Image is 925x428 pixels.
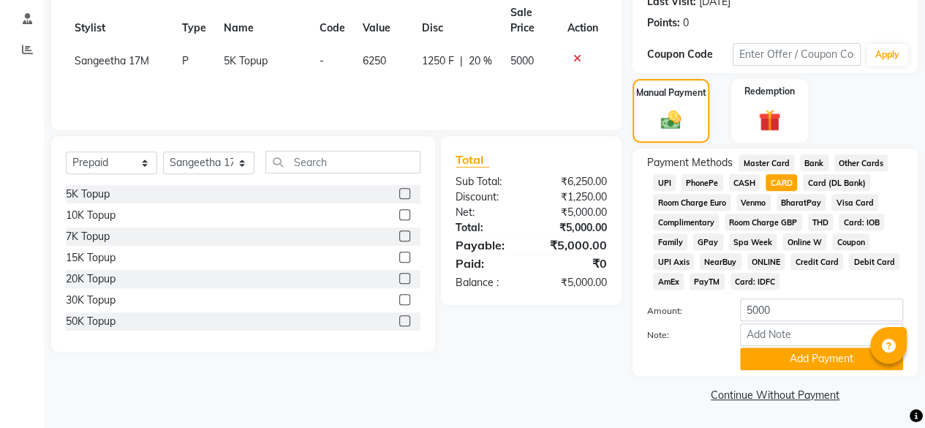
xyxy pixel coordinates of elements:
[736,194,771,211] span: Venmo
[445,189,532,205] div: Discount:
[531,174,618,189] div: ₹6,250.00
[766,174,797,191] span: CARD
[653,174,676,191] span: UPI
[839,214,884,230] span: Card: IOB
[654,108,688,132] img: _cash.svg
[445,275,532,290] div: Balance :
[777,194,826,211] span: BharatPay
[647,47,733,62] div: Coupon Code
[445,205,532,220] div: Net:
[422,53,454,69] span: 1250 F
[531,236,618,254] div: ₹5,000.00
[66,271,116,287] div: 20K Topup
[849,253,899,270] span: Debit Card
[831,194,878,211] span: Visa Card
[740,299,903,321] input: Amount
[790,253,843,270] span: Credit Card
[653,273,684,290] span: AmEx
[647,15,680,31] div: Points:
[867,44,908,66] button: Apply
[445,236,532,254] div: Payable:
[834,154,888,171] span: Other Cards
[740,348,903,370] button: Add Payment
[66,314,116,329] div: 50K Topup
[75,54,149,67] span: Sangeetha 17M
[808,214,834,230] span: THD
[531,275,618,290] div: ₹5,000.00
[531,255,618,272] div: ₹0
[173,45,214,78] td: P
[531,205,618,220] div: ₹5,000.00
[739,154,794,171] span: Master Card
[730,273,780,290] span: Card: IDFC
[682,174,723,191] span: PhonePe
[66,187,110,202] div: 5K Topup
[653,194,730,211] span: Room Charge Euro
[653,233,687,250] span: Family
[733,43,861,66] input: Enter Offer / Coupon Code
[445,255,532,272] div: Paid:
[66,229,110,244] div: 7K Topup
[636,328,729,342] label: Note:
[729,174,760,191] span: CASH
[653,214,719,230] span: Complimentary
[636,86,706,100] label: Manual Payment
[320,54,324,67] span: -
[531,220,618,236] div: ₹5,000.00
[66,250,116,266] div: 15K Topup
[653,253,694,270] span: UPI Axis
[782,233,826,250] span: Online W
[445,220,532,236] div: Total:
[690,273,725,290] span: PayTM
[647,155,733,170] span: Payment Methods
[747,253,785,270] span: ONLINE
[800,154,828,171] span: Bank
[729,233,777,250] span: Spa Week
[265,151,420,173] input: Search
[66,208,116,223] div: 10K Topup
[510,54,534,67] span: 5000
[744,85,795,98] label: Redemption
[445,174,532,189] div: Sub Total:
[693,233,723,250] span: GPay
[700,253,741,270] span: NearBuy
[66,293,116,308] div: 30K Topup
[740,323,903,346] input: Add Note
[363,54,386,67] span: 6250
[636,304,729,318] label: Amount:
[469,53,492,69] span: 20 %
[803,174,870,191] span: Card (DL Bank)
[832,233,869,250] span: Coupon
[752,107,788,134] img: _gift.svg
[635,388,915,403] a: Continue Without Payment
[725,214,802,230] span: Room Charge GBP
[460,53,463,69] span: |
[531,189,618,205] div: ₹1,250.00
[223,54,267,67] span: 5K Topup
[456,152,489,168] span: Total
[683,15,689,31] div: 0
